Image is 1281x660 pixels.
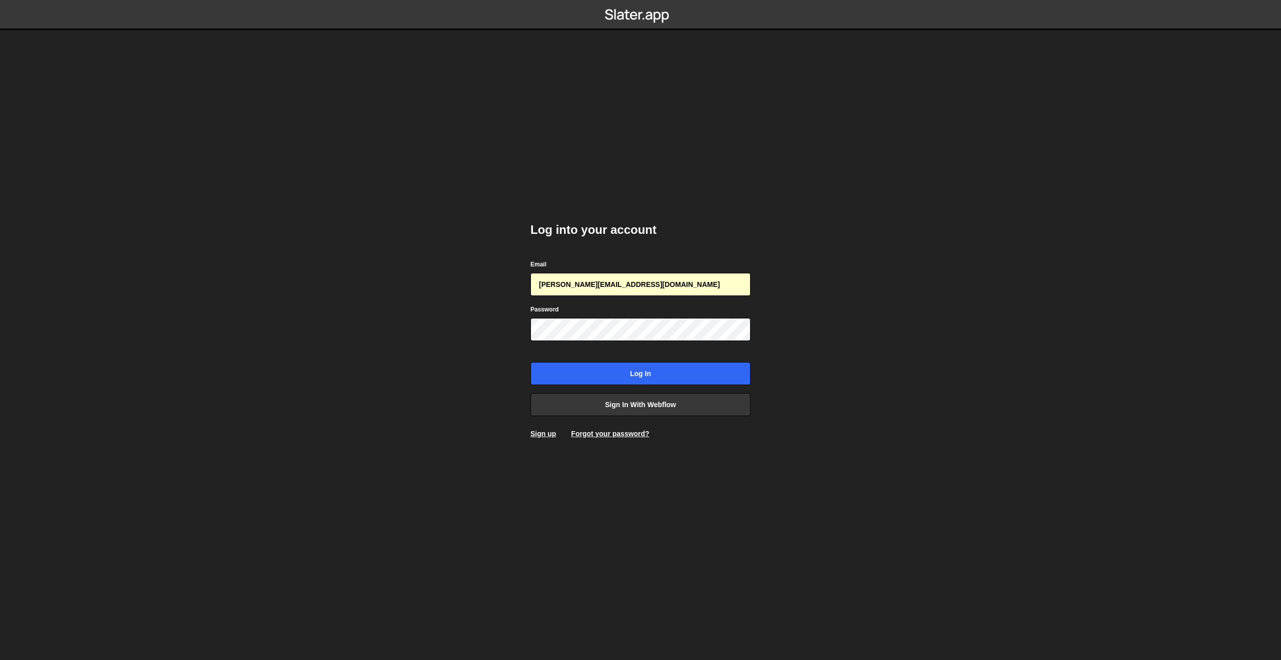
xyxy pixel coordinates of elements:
a: Sign up [530,430,556,438]
label: Password [530,304,559,314]
h2: Log into your account [530,222,751,238]
a: Forgot your password? [571,430,649,438]
input: Log in [530,362,751,385]
a: Sign in with Webflow [530,393,751,416]
label: Email [530,259,546,269]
